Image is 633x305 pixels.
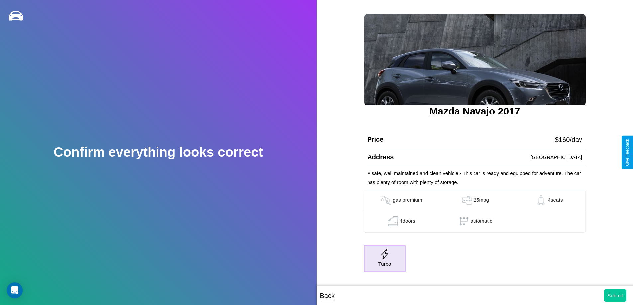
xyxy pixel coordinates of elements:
h3: Mazda Navajo 2017 [364,106,585,117]
p: [GEOGRAPHIC_DATA] [530,153,582,162]
h4: Price [367,136,383,143]
p: gas premium [393,195,422,205]
div: Open Intercom Messenger [7,282,23,298]
img: gas [379,195,393,205]
button: Submit [604,289,626,302]
h2: Confirm everything looks correct [54,145,263,160]
p: automatic [471,216,492,226]
table: simple table [364,190,585,232]
img: gas [460,195,474,205]
h4: Address [367,153,394,161]
img: gas [386,216,400,226]
p: 4 doors [400,216,415,226]
p: Back [320,290,335,302]
div: Give Feedback [625,139,630,166]
p: 25 mpg [474,195,489,205]
p: 4 seats [548,195,563,205]
img: gas [534,195,548,205]
p: $ 160 /day [555,134,582,146]
p: A safe, well maintained and clean vehicle - This car is ready and equipped for adventure. The car... [367,169,582,187]
p: Turbo [378,259,391,268]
